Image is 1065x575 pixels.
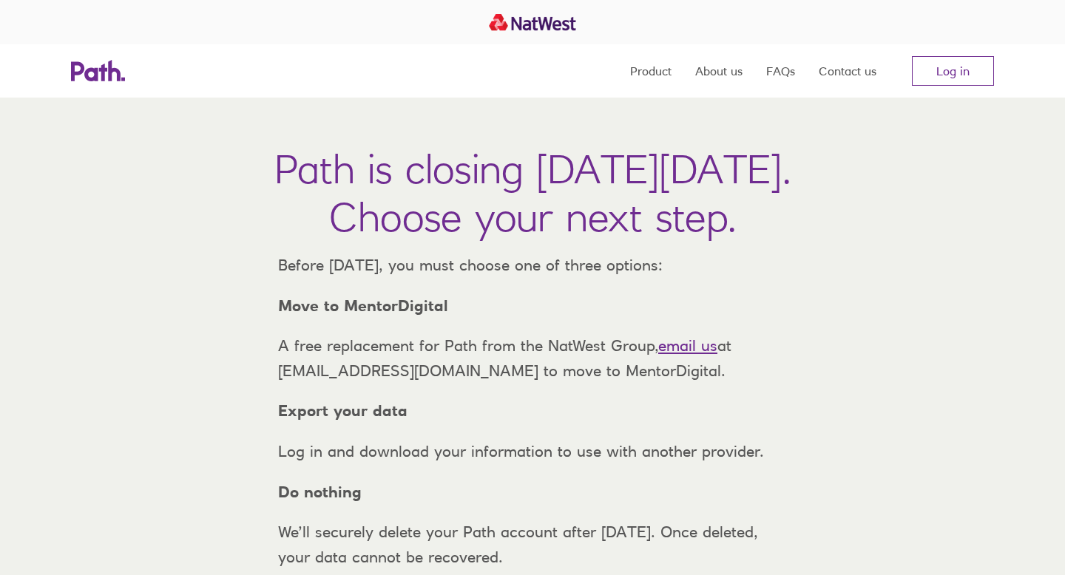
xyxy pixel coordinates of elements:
p: Log in and download your information to use with another provider. [266,439,799,464]
a: Product [630,44,672,98]
a: Log in [912,56,994,86]
a: Contact us [819,44,876,98]
a: email us [658,336,717,355]
strong: Export your data [278,401,408,420]
p: Before [DATE], you must choose one of three options: [266,253,799,278]
p: We’ll securely delete your Path account after [DATE]. Once deleted, your data cannot be recovered. [266,520,799,569]
a: FAQs [766,44,795,98]
a: About us [695,44,743,98]
strong: Do nothing [278,483,362,501]
p: A free replacement for Path from the NatWest Group, at [EMAIL_ADDRESS][DOMAIN_NAME] to move to Me... [266,333,799,383]
h1: Path is closing [DATE][DATE]. Choose your next step. [274,145,791,241]
strong: Move to MentorDigital [278,296,448,315]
